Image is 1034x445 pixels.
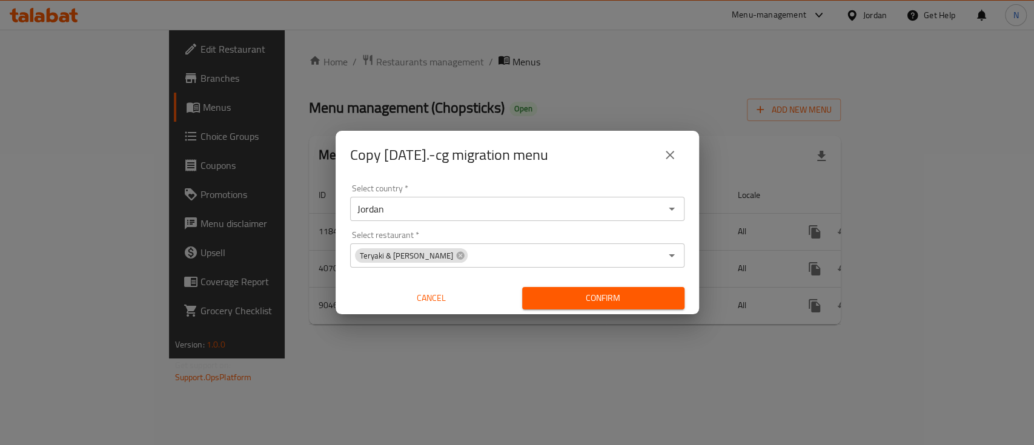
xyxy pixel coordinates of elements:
button: Open [663,200,680,217]
button: Open [663,247,680,264]
button: Confirm [522,287,684,309]
h2: Copy [DATE].-cg migration menu [350,145,548,165]
button: Cancel [350,287,512,309]
button: close [655,140,684,170]
span: Confirm [532,291,675,306]
span: Teryaki & [PERSON_NAME] [355,250,458,262]
span: Cancel [355,291,508,306]
div: Teryaki & [PERSON_NAME] [355,248,468,263]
